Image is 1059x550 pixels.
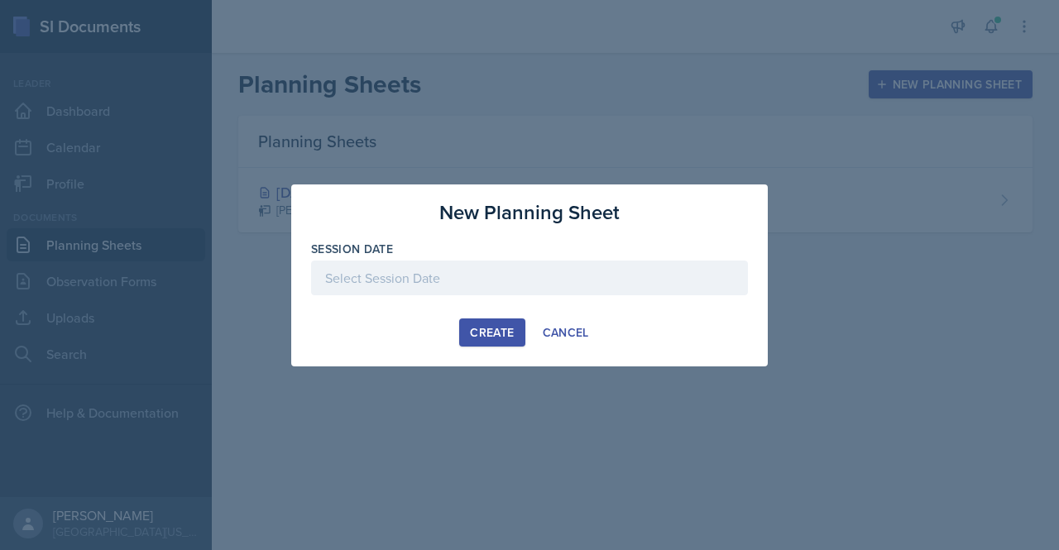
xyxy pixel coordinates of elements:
button: Create [459,318,525,347]
div: Cancel [543,326,589,339]
div: Create [470,326,514,339]
label: Session Date [311,241,393,257]
button: Cancel [532,318,600,347]
h3: New Planning Sheet [439,198,620,227]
